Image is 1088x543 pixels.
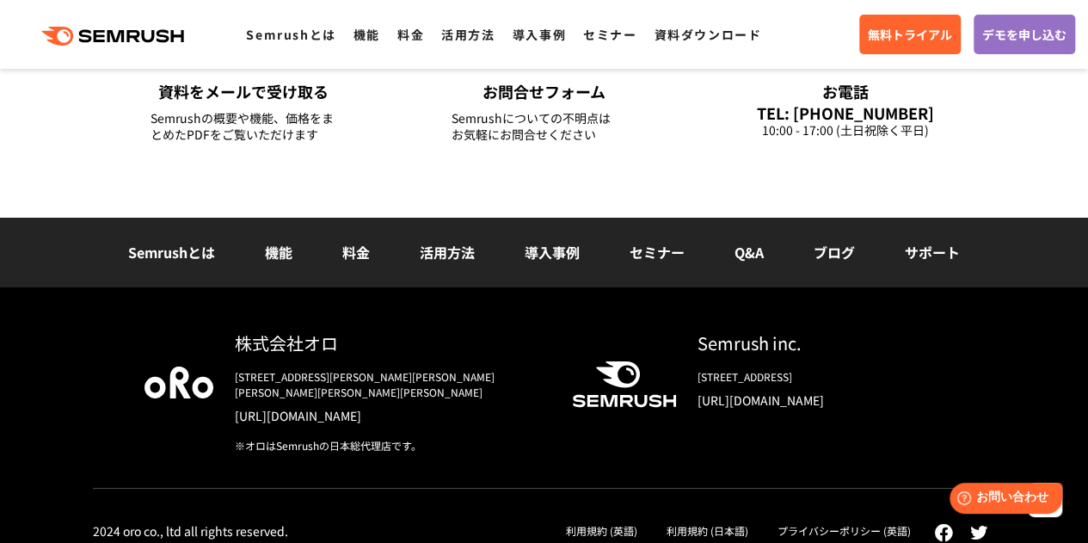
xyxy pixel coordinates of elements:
[452,110,637,143] div: Semrushについての不明点は お気軽にお問合せください
[566,523,637,538] a: 利用規約 (英語)
[753,122,938,139] div: 10:00 - 17:00 (土日祝除く平日)
[246,26,335,43] a: Semrushとは
[698,392,944,409] a: [URL][DOMAIN_NAME]
[397,26,424,43] a: 料金
[441,26,495,43] a: 活用方法
[935,476,1069,524] iframe: Help widget launcher
[735,242,764,262] a: Q&A
[753,103,938,122] div: TEL: [PHONE_NUMBER]
[265,242,292,262] a: 機能
[353,26,380,43] a: 機能
[698,330,944,355] div: Semrush inc.
[934,523,953,542] img: facebook
[905,242,960,262] a: サポート
[235,438,544,454] div: ※オロはSemrushの日本総代理店です。
[151,110,336,143] div: Semrushの概要や機能、価格をまとめたPDFをご覧いただけます
[452,81,637,102] div: お問合せフォーム
[814,242,855,262] a: ブログ
[859,15,961,54] a: 無料トライアル
[868,25,952,44] span: 無料トライアル
[654,26,761,43] a: 資料ダウンロード
[235,407,544,424] a: [URL][DOMAIN_NAME]
[93,523,288,539] div: 2024 oro co., ltd all rights reserved.
[974,15,1075,54] a: デモを申し込む
[630,242,685,262] a: セミナー
[420,242,475,262] a: 活用方法
[583,26,636,43] a: セミナー
[144,367,213,398] img: oro company
[151,81,336,102] div: 資料をメールで受け取る
[970,526,987,540] img: twitter
[513,26,566,43] a: 導入事例
[525,242,580,262] a: 導入事例
[128,242,215,262] a: Semrushとは
[342,242,370,262] a: 料金
[667,523,748,538] a: 利用規約 (日本語)
[778,523,911,538] a: プライバシーポリシー (英語)
[982,25,1066,44] span: デモを申し込む
[698,369,944,385] div: [STREET_ADDRESS]
[753,81,938,102] div: お電話
[235,330,544,355] div: 株式会社オロ
[235,369,544,400] div: [STREET_ADDRESS][PERSON_NAME][PERSON_NAME][PERSON_NAME][PERSON_NAME][PERSON_NAME]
